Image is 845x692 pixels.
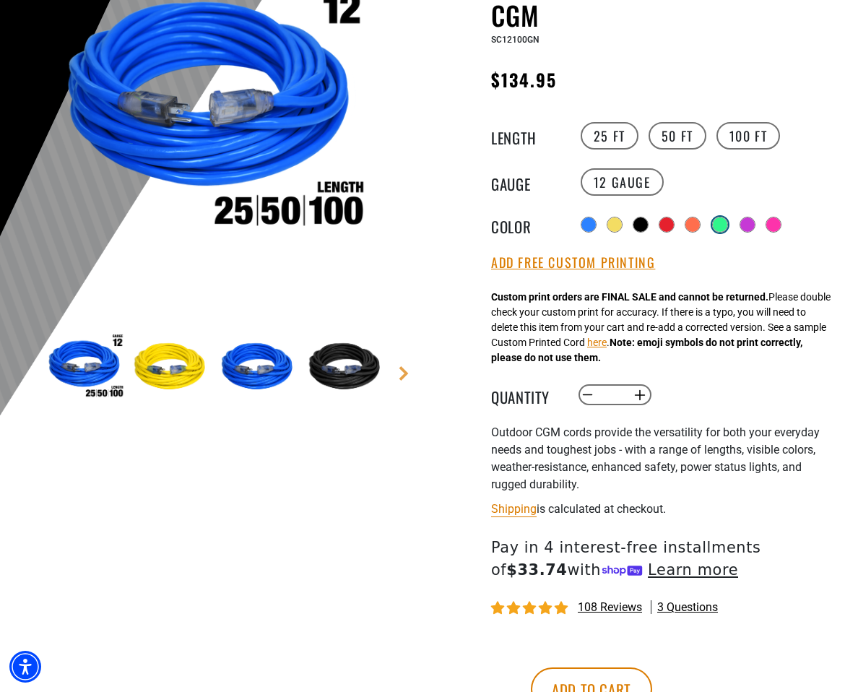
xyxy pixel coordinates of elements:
button: here [587,335,607,350]
label: 12 Gauge [581,168,664,196]
a: Next [396,366,411,381]
button: Add Free Custom Printing [491,255,655,271]
img: Yellow [130,326,214,410]
div: Accessibility Menu [9,651,41,683]
span: SC12100GN [491,35,539,45]
span: 4.81 stars [491,602,571,615]
span: 108 reviews [578,600,642,614]
strong: Custom print orders are FINAL SALE and cannot be returned. [491,291,768,303]
span: $134.95 [491,66,558,92]
legend: Gauge [491,173,563,191]
strong: Note: emoji symbols do not print correctly, please do not use them. [491,337,802,363]
legend: Length [491,126,563,145]
span: 3 questions [657,600,718,615]
a: Shipping [491,502,537,516]
img: Black [305,326,389,410]
div: is calculated at checkout. [491,499,834,519]
img: Blue [217,326,301,410]
legend: Color [491,215,563,234]
label: Quantity [491,386,563,405]
label: 50 FT [649,122,706,150]
label: 100 FT [716,122,781,150]
div: Please double check your custom print for accuracy. If there is a typo, you will need to delete t... [491,290,831,366]
span: Outdoor CGM cords provide the versatility for both your everyday needs and toughest jobs - with a... [491,425,820,491]
label: 25 FT [581,122,638,150]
